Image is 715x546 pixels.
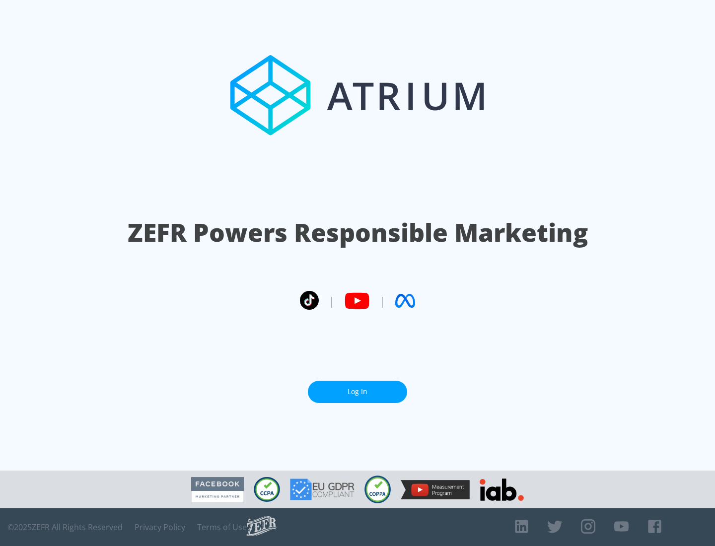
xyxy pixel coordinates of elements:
a: Privacy Policy [135,522,185,532]
img: GDPR Compliant [290,478,355,500]
img: IAB [480,478,524,501]
span: | [379,293,385,308]
span: | [329,293,335,308]
h1: ZEFR Powers Responsible Marketing [128,215,588,250]
img: YouTube Measurement Program [401,480,470,499]
img: CCPA Compliant [254,477,280,502]
img: COPPA Compliant [364,476,391,503]
a: Terms of Use [197,522,247,532]
span: © 2025 ZEFR All Rights Reserved [7,522,123,532]
a: Log In [308,381,407,403]
img: Facebook Marketing Partner [191,477,244,502]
